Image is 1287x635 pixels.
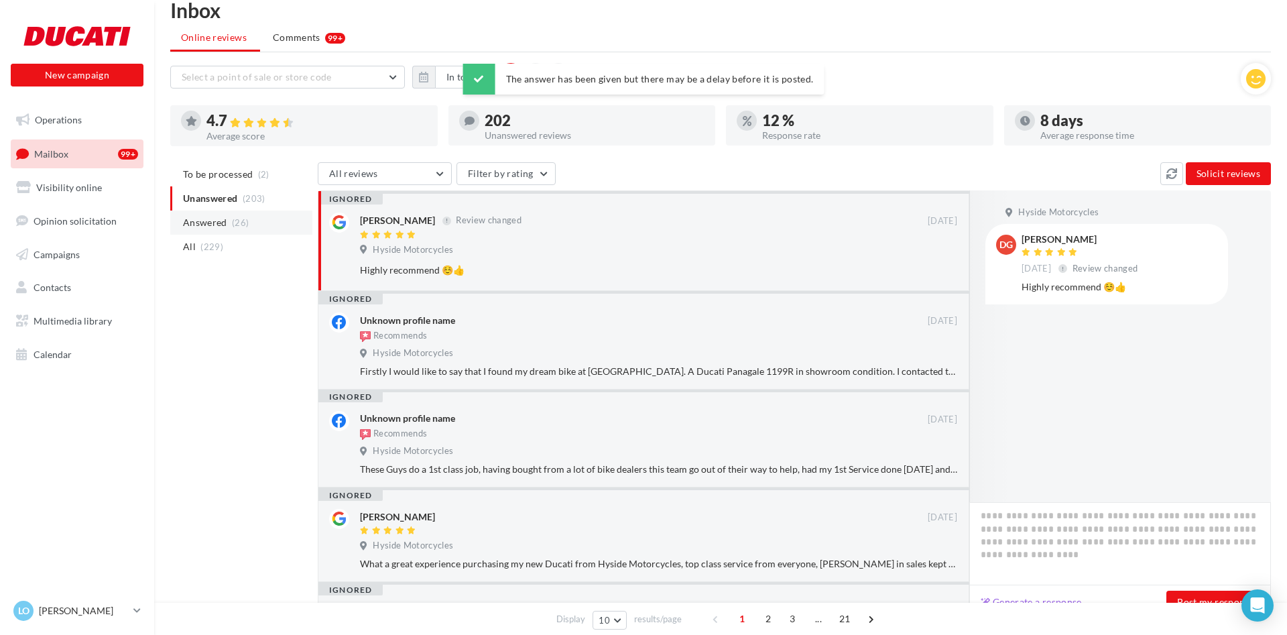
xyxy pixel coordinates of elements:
[11,64,143,86] button: New campaign
[1241,589,1274,622] div: Open Intercom Messenger
[782,608,803,630] span: 3
[1018,207,1099,219] span: Hyside Motorcycles
[1040,131,1261,140] div: Average response time
[928,512,957,524] span: [DATE]
[456,162,556,185] button: Filter by rating
[928,414,957,426] span: [DATE]
[8,274,146,302] a: Contacts
[34,215,117,227] span: Opinion solicitation
[1022,263,1051,275] span: [DATE]
[485,131,705,140] div: Unanswered reviews
[318,585,383,595] div: ignored
[928,315,957,327] span: [DATE]
[456,215,522,226] span: Review changed
[206,113,427,129] div: 4.7
[183,168,253,181] span: To be processed
[360,429,371,440] img: recommended.png
[556,613,585,626] span: Display
[975,594,1087,610] button: Generate a response
[373,540,453,552] span: Hyside Motorcycles
[485,113,705,128] div: 202
[8,106,146,134] a: Operations
[373,347,453,359] span: Hyside Motorcycles
[34,315,112,327] span: Multimedia library
[360,214,435,227] div: [PERSON_NAME]
[36,182,102,193] span: Visibility online
[928,215,957,227] span: [DATE]
[360,365,957,378] div: Firstly I would like to say that I found my dream bike at [GEOGRAPHIC_DATA]. A Ducati Panagale 11...
[8,174,146,202] a: Visibility online
[360,510,435,524] div: [PERSON_NAME]
[258,169,269,180] span: (2)
[834,608,856,630] span: 21
[170,66,405,89] button: Select a point of sale or store code
[1022,280,1217,294] div: Highly recommend ☺️👍
[11,598,143,624] a: LO [PERSON_NAME]
[39,604,128,618] p: [PERSON_NAME]
[360,428,427,441] div: Recommends
[34,148,68,159] span: Mailbox
[360,264,870,277] div: Highly recommend ☺️👍
[34,349,72,360] span: Calendar
[8,139,146,168] a: Mailbox99+
[8,341,146,369] a: Calendar
[593,611,627,630] button: 10
[373,244,453,256] span: Hyside Motorcycles
[435,66,489,89] button: In total
[634,613,682,626] span: results/page
[599,615,610,626] span: 10
[1022,235,1140,244] div: [PERSON_NAME]
[1186,162,1271,185] button: Solicit reviews
[373,445,453,457] span: Hyside Motorcycles
[360,463,957,476] div: These Guys do a 1st class job, having bought from a lot of bike dealers this team go out of their...
[1166,591,1265,614] button: Post my response
[762,131,983,140] div: Response rate
[360,557,957,571] div: What a great experience purchasing my new Ducati from Hyside Motorcycles, top class service from ...
[412,66,489,89] button: In total
[34,248,80,259] span: Campaigns
[463,64,824,95] div: The answer has been given but there may be a delay before it is posted.
[808,608,829,630] span: ...
[1072,263,1138,274] span: Review changed
[1040,113,1261,128] div: 8 days
[118,149,138,160] div: 99+
[999,238,1013,251] span: DG
[183,216,227,229] span: Answered
[232,217,249,228] span: (26)
[318,490,383,501] div: ignored
[273,31,320,44] span: Comments
[360,331,371,342] img: recommended.png
[35,114,82,125] span: Operations
[182,71,332,82] span: Select a point of sale or store code
[318,162,452,185] button: All reviews
[8,241,146,269] a: Campaigns
[200,241,223,252] span: (229)
[731,608,753,630] span: 1
[8,307,146,335] a: Multimedia library
[757,608,779,630] span: 2
[34,282,71,293] span: Contacts
[206,131,427,141] div: Average score
[360,412,455,425] div: Unknown profile name
[18,604,29,618] span: LO
[762,113,983,128] div: 12 %
[329,168,378,179] span: All reviews
[318,294,383,304] div: ignored
[318,392,383,402] div: ignored
[360,314,455,327] div: Unknown profile name
[183,240,196,253] span: All
[8,207,146,235] a: Opinion solicitation
[325,33,345,44] div: 99+
[318,194,383,205] div: ignored
[360,330,427,343] div: Recommends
